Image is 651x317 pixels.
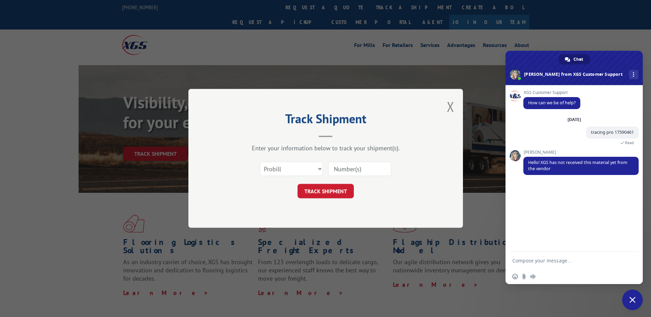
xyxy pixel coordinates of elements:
span: Chat [573,54,583,64]
span: Audio message [530,274,536,279]
span: Read [625,140,634,145]
span: [PERSON_NAME] [523,150,639,155]
span: Insert an emoji [512,274,518,279]
a: Close chat [622,290,643,310]
div: [DATE] [568,118,581,122]
button: TRACK SHIPMENT [298,184,354,199]
span: Hello! XGS has not received this material yet from the vendor [528,160,627,172]
span: XGS Customer Support [523,90,580,95]
textarea: Compose your message... [512,252,622,269]
span: tracing pro 17590461 [591,129,634,135]
button: Close modal [447,97,454,116]
div: Enter your information below to track your shipment(s). [223,144,429,152]
span: How can we be of help? [528,100,576,106]
input: Number(s) [328,162,391,176]
a: Chat [559,54,590,64]
span: Send a file [521,274,527,279]
h2: Track Shipment [223,114,429,127]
